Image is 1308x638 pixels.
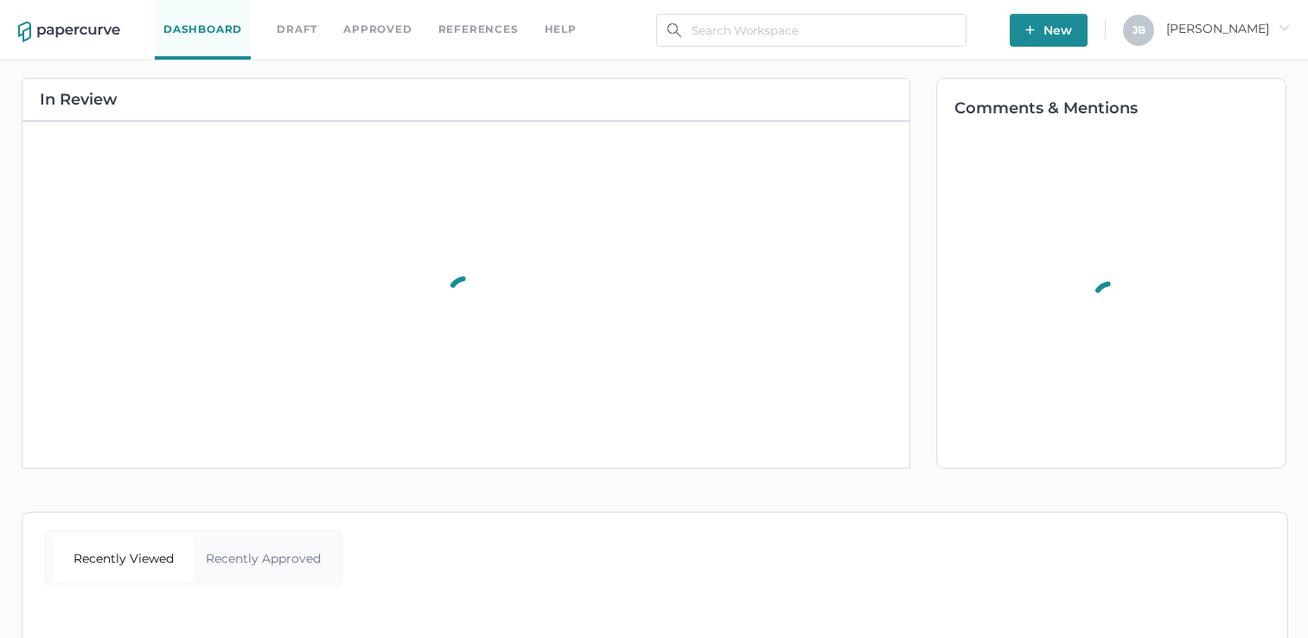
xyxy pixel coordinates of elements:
span: [PERSON_NAME] [1166,21,1290,36]
img: plus-white.e19ec114.svg [1025,25,1035,35]
a: Approved [343,20,412,39]
div: Recently Approved [194,536,334,581]
span: New [1025,14,1072,47]
div: help [545,20,577,39]
img: search.bf03fe8b.svg [667,23,681,37]
a: Draft [277,20,317,39]
h2: Comments & Mentions [954,100,1286,116]
a: References [438,20,519,39]
div: animation [1075,260,1146,340]
span: J B [1133,23,1145,36]
button: New [1010,14,1088,47]
i: arrow_right [1278,22,1290,34]
div: Recently Viewed [54,536,194,581]
img: papercurve-logo-colour.7244d18c.svg [18,22,120,42]
input: Search Workspace [656,14,967,47]
div: animation [431,255,501,335]
h2: In Review [40,92,118,107]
